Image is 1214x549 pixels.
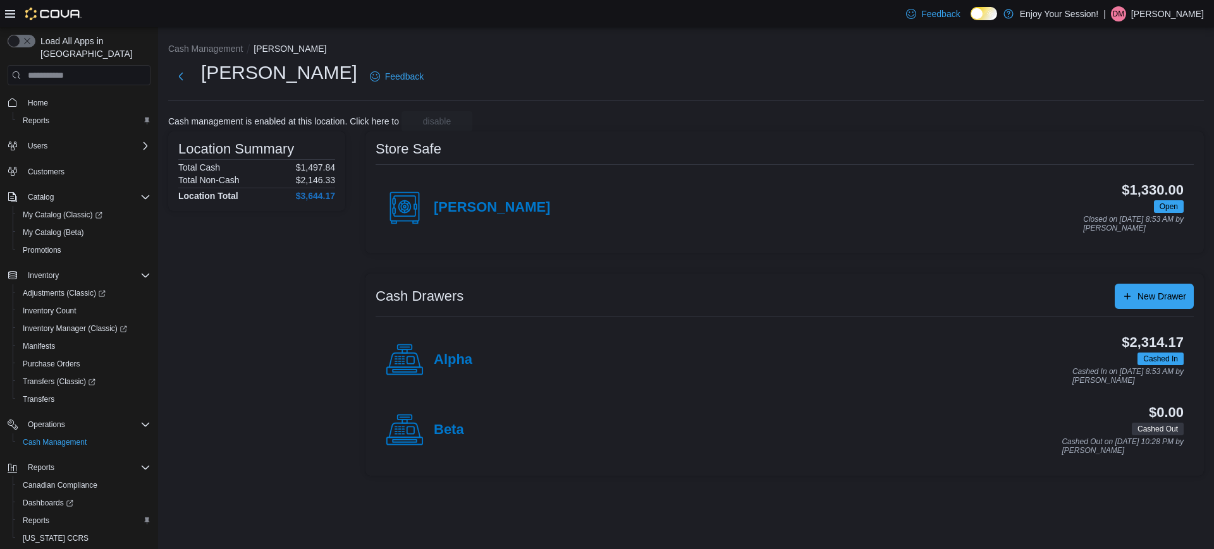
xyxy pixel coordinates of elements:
button: Cash Management [13,433,156,451]
span: My Catalog (Classic) [18,207,150,222]
button: Catalog [23,190,59,205]
span: Catalog [28,192,54,202]
span: Cashed Out [1137,423,1178,435]
h4: Location Total [178,191,238,201]
div: Dima Mansour [1111,6,1126,21]
p: $2,146.33 [296,175,335,185]
h3: Location Summary [178,142,294,157]
button: Next [168,64,193,89]
a: My Catalog (Beta) [18,225,89,240]
a: Dashboards [18,495,78,510]
button: Inventory Count [13,302,156,320]
span: Reports [23,116,49,126]
p: Cashed In on [DATE] 8:53 AM by [PERSON_NAME] [1072,368,1184,385]
button: Customers [3,162,156,181]
span: Inventory Count [23,306,77,316]
a: Inventory Manager (Classic) [18,321,132,336]
button: My Catalog (Beta) [13,224,156,241]
span: Operations [28,419,65,430]
span: Open [1154,200,1184,213]
a: My Catalog (Classic) [13,206,156,224]
span: Reports [23,516,49,526]
button: Promotions [13,241,156,259]
a: Transfers (Classic) [13,373,156,390]
span: Customers [23,164,150,179]
h3: $0.00 [1149,405,1184,420]
span: Washington CCRS [18,531,150,546]
span: Users [28,141,47,151]
button: Reports [23,460,59,475]
p: Enjoy Your Session! [1020,6,1099,21]
button: Transfers [13,390,156,408]
span: [US_STATE] CCRS [23,533,89,543]
span: Purchase Orders [18,356,150,371]
span: Reports [18,113,150,128]
span: Transfers (Classic) [23,377,95,387]
span: Transfers [23,394,54,404]
span: Dark Mode [971,20,971,21]
span: Dashboards [18,495,150,510]
h4: Alpha [434,352,472,368]
button: Manifests [13,337,156,355]
span: Operations [23,417,150,432]
span: Cash Management [23,437,87,447]
a: Promotions [18,243,66,258]
a: Cash Management [18,435,92,450]
h1: [PERSON_NAME] [201,60,357,85]
span: Cashed In [1137,353,1184,365]
h6: Total Non-Cash [178,175,240,185]
h3: Store Safe [376,142,441,157]
span: Manifests [23,341,55,351]
span: Promotions [18,243,150,258]
span: Adjustments (Classic) [23,288,106,298]
button: Inventory [3,267,156,284]
span: My Catalog (Beta) [18,225,150,240]
span: Promotions [23,245,61,255]
button: Home [3,93,156,111]
img: Cova [25,8,82,20]
a: Inventory Manager (Classic) [13,320,156,337]
button: Operations [3,416,156,433]
a: My Catalog (Classic) [18,207,107,222]
button: [PERSON_NAME] [254,44,326,54]
span: Canadian Compliance [18,478,150,493]
span: Dashboards [23,498,73,508]
span: Feedback [921,8,960,20]
span: New Drawer [1137,290,1186,303]
h4: $3,644.17 [296,191,335,201]
a: Adjustments (Classic) [13,284,156,302]
button: disable [402,111,472,131]
p: | [1103,6,1106,21]
span: Inventory Count [18,303,150,318]
span: Cashed Out [1132,423,1184,435]
span: Open [1160,201,1178,212]
span: Catalog [23,190,150,205]
span: Reports [28,462,54,473]
button: Users [3,137,156,155]
a: Canadian Compliance [18,478,102,493]
span: My Catalog (Classic) [23,210,102,220]
span: Customers [28,167,64,177]
button: Canadian Compliance [13,476,156,494]
a: Transfers (Classic) [18,374,101,389]
button: Inventory [23,268,64,283]
a: Adjustments (Classic) [18,286,111,301]
span: Cash Management [18,435,150,450]
span: Cashed In [1143,353,1178,365]
a: Manifests [18,339,60,354]
a: [US_STATE] CCRS [18,531,94,546]
a: Feedback [365,64,429,89]
p: Closed on [DATE] 8:53 AM by [PERSON_NAME] [1083,215,1184,232]
h4: Beta [434,422,464,438]
a: Reports [18,513,54,528]
a: Feedback [901,1,965,27]
span: DM [1113,6,1125,21]
span: Home [28,98,48,108]
span: Inventory [28,270,59,281]
button: [US_STATE] CCRS [13,529,156,547]
a: Reports [18,113,54,128]
span: Reports [18,513,150,528]
span: Inventory [23,268,150,283]
button: Purchase Orders [13,355,156,373]
span: disable [423,115,451,128]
